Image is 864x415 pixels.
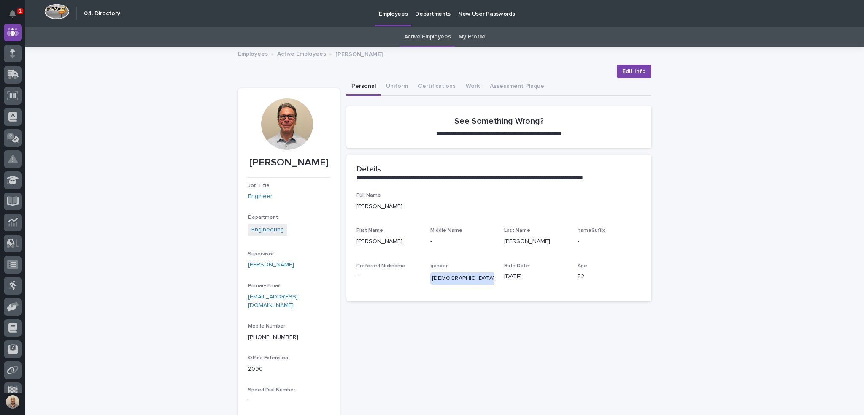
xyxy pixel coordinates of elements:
button: Notifications [4,5,22,23]
span: Age [578,263,587,269]
h2: See Something Wrong? [454,116,544,126]
button: Edit Info [617,65,651,78]
p: 52 [578,272,641,281]
span: Edit Info [622,67,646,76]
span: Birth Date [504,263,529,269]
span: Department [248,215,278,220]
a: [PHONE_NUMBER] [248,334,298,340]
span: First Name [356,228,383,233]
button: Certifications [413,78,461,96]
span: Mobile Number [248,324,285,329]
span: Office Extension [248,355,288,361]
div: Notifications1 [11,10,22,24]
p: 1 [19,8,22,14]
p: 2090 [248,365,329,374]
p: [DATE] [504,272,568,281]
p: - [578,237,641,246]
a: My Profile [459,27,486,47]
span: Last Name [504,228,530,233]
p: [PERSON_NAME] [248,157,329,169]
img: Workspace Logo [44,4,69,19]
p: [PERSON_NAME] [335,49,383,58]
button: Uniform [381,78,413,96]
span: Primary Email [248,283,281,288]
p: - [430,237,494,246]
p: [PERSON_NAME] [356,237,420,246]
a: Active Employees [277,49,326,58]
p: - [248,396,329,405]
button: Work [461,78,485,96]
span: Speed Dial Number [248,388,295,393]
span: Preferred Nickname [356,263,405,269]
h2: 04. Directory [84,10,120,17]
span: gender [430,263,448,269]
div: [DEMOGRAPHIC_DATA] [430,272,497,285]
button: Personal [346,78,381,96]
p: [PERSON_NAME] [356,202,641,211]
a: [PERSON_NAME] [248,260,294,269]
a: Engineering [251,225,284,234]
span: Middle Name [430,228,462,233]
h2: Details [356,165,381,174]
p: [PERSON_NAME] [504,237,568,246]
a: [EMAIL_ADDRESS][DOMAIN_NAME] [248,294,298,309]
a: Engineer [248,192,273,201]
button: users-avatar [4,393,22,411]
a: Active Employees [404,27,451,47]
button: Assessment Plaque [485,78,549,96]
span: Supervisor [248,252,274,257]
p: - [356,272,420,281]
span: nameSuffix [578,228,605,233]
a: Employees [238,49,268,58]
span: Full Name [356,193,381,198]
span: Job Title [248,183,270,188]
